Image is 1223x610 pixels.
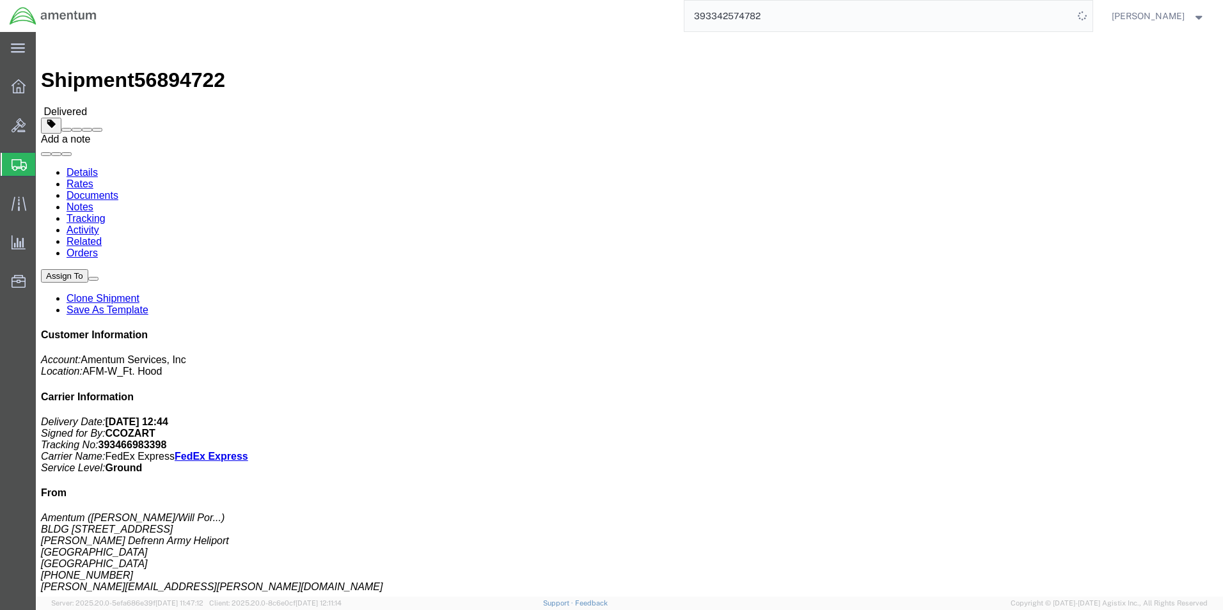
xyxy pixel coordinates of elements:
[1111,8,1206,24] button: [PERSON_NAME]
[155,599,203,607] span: [DATE] 11:47:12
[684,1,1073,31] input: Search for shipment number, reference number
[296,599,342,607] span: [DATE] 12:11:14
[575,599,608,607] a: Feedback
[51,599,203,607] span: Server: 2025.20.0-5efa686e39f
[9,6,97,26] img: logo
[1112,9,1185,23] span: Regina Escobar
[543,599,575,607] a: Support
[209,599,342,607] span: Client: 2025.20.0-8c6e0cf
[36,32,1223,597] iframe: FS Legacy Container
[1011,598,1208,609] span: Copyright © [DATE]-[DATE] Agistix Inc., All Rights Reserved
